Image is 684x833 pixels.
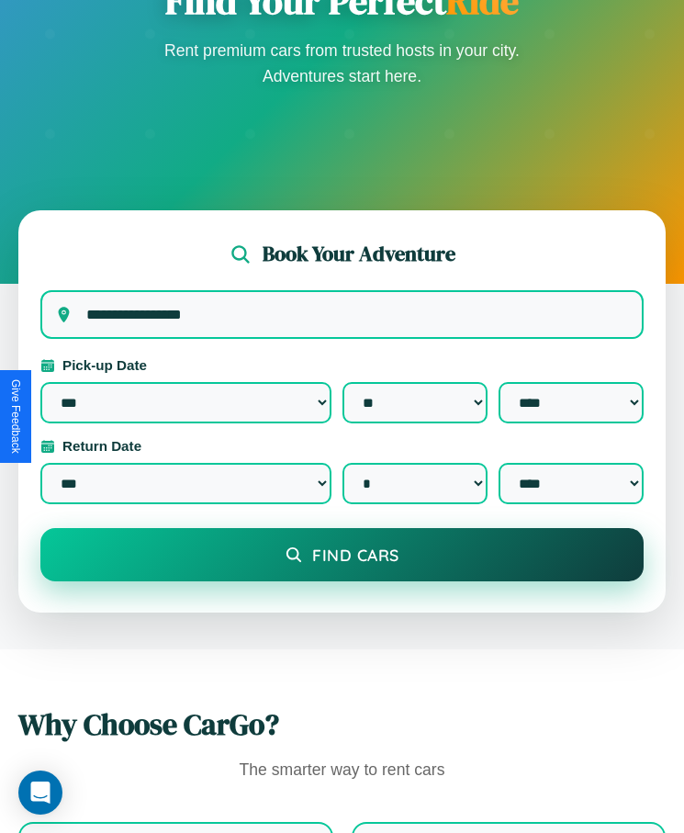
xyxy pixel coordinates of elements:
[263,240,455,268] h2: Book Your Adventure
[40,438,644,454] label: Return Date
[159,38,526,89] p: Rent premium cars from trusted hosts in your city. Adventures start here.
[18,756,666,785] p: The smarter way to rent cars
[18,704,666,745] h2: Why Choose CarGo?
[40,357,644,373] label: Pick-up Date
[40,528,644,581] button: Find Cars
[9,379,22,454] div: Give Feedback
[18,771,62,815] div: Open Intercom Messenger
